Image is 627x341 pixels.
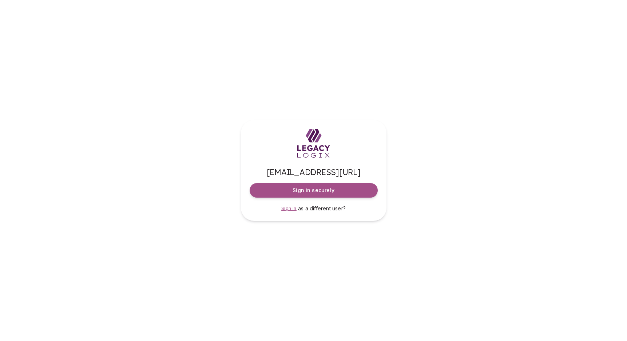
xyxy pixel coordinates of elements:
span: [EMAIL_ADDRESS][URL] [250,167,378,177]
span: Sign in securely [293,187,334,194]
button: Sign in securely [250,183,378,198]
span: Sign in [281,206,297,211]
span: as a different user? [298,205,346,211]
a: Sign in [281,205,297,212]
